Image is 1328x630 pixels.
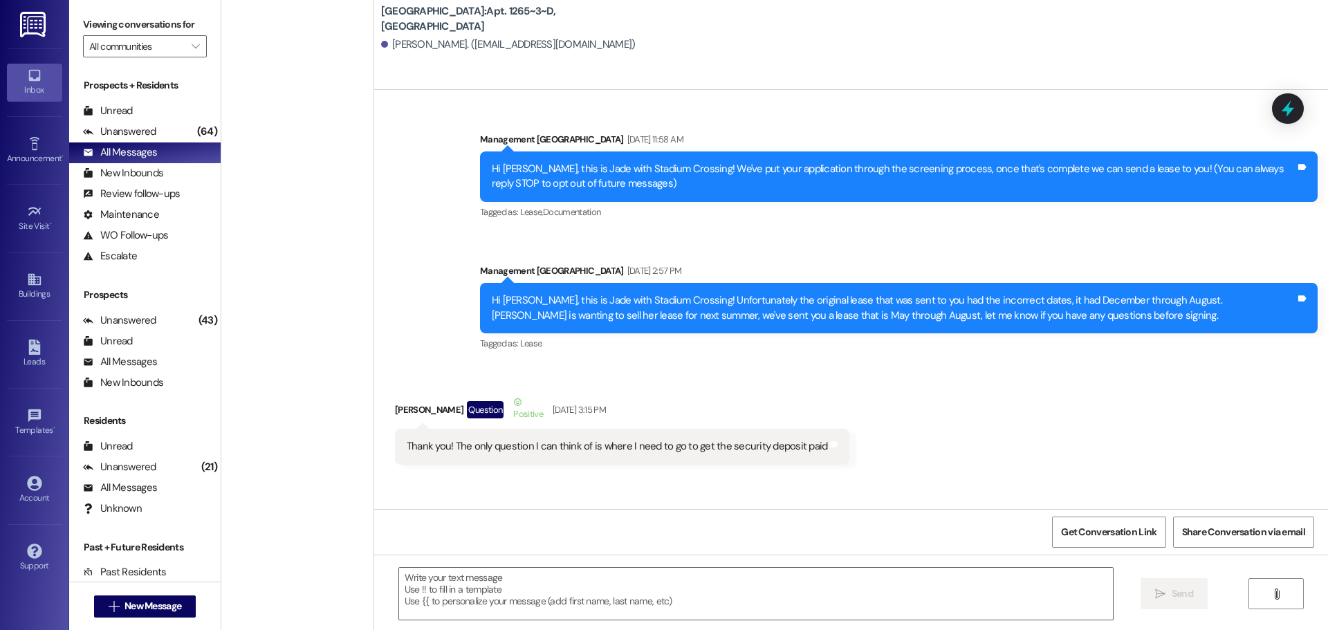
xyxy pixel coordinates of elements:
div: [DATE] 2:57 PM [624,263,682,278]
div: Hi [PERSON_NAME], this is Jade with Stadium Crossing! We've put your application through the scre... [492,162,1295,192]
button: Get Conversation Link [1052,517,1165,548]
i:  [192,41,199,52]
div: Unread [83,334,133,349]
span: New Message [124,599,181,613]
div: Unanswered [83,313,156,328]
div: Management [GEOGRAPHIC_DATA] [1012,506,1318,526]
a: Account [7,472,62,509]
span: Documentation [543,206,601,218]
span: Lease [520,337,542,349]
div: Positive [510,395,546,424]
div: Prospects + Residents [69,78,221,93]
a: Site Visit • [7,200,62,237]
div: Question [467,401,504,418]
div: [DATE] 3:15 PM [549,402,606,417]
div: (21) [198,456,221,478]
div: WO Follow-ups [83,228,168,243]
div: Unanswered [83,460,156,474]
a: Templates • [7,404,62,441]
div: Hi [PERSON_NAME], this is Jade with Stadium Crossing! Unfortunately the original lease that was s... [492,293,1295,323]
div: Management [GEOGRAPHIC_DATA] [480,132,1318,151]
input: All communities [89,35,185,57]
div: Unanswered [83,124,156,139]
div: [DATE] 11:58 AM [624,132,683,147]
button: Send [1141,578,1208,609]
div: Review follow-ups [83,187,180,201]
label: Viewing conversations for [83,14,207,35]
a: Inbox [7,64,62,101]
i:  [109,601,119,612]
span: • [62,151,64,161]
div: Tagged as: [480,202,1318,222]
a: Leads [7,335,62,373]
i:  [1271,589,1282,600]
div: Thank you! The only question I can think of is where I need to go to get the security deposit paid [407,439,828,454]
span: Lease , [520,206,543,218]
div: [DATE] 3:16 PM [1156,506,1212,521]
a: Support [7,539,62,577]
button: New Message [94,595,196,618]
img: ResiDesk Logo [20,12,48,37]
span: Get Conversation Link [1061,525,1156,539]
div: All Messages [83,145,157,160]
a: Buildings [7,268,62,305]
div: All Messages [83,355,157,369]
div: [PERSON_NAME] [395,395,850,429]
div: Maintenance [83,207,159,222]
div: Management [GEOGRAPHIC_DATA] [480,263,1318,283]
span: • [50,219,52,229]
div: Unknown [83,501,142,516]
span: • [53,423,55,433]
b: [GEOGRAPHIC_DATA]: Apt. 1265~3~D, [GEOGRAPHIC_DATA] [381,4,658,34]
div: Past Residents [83,565,167,580]
div: (64) [194,121,221,142]
div: Unread [83,104,133,118]
div: All Messages [83,481,157,495]
div: Past + Future Residents [69,540,221,555]
div: Unread [83,439,133,454]
div: New Inbounds [83,376,163,390]
div: (43) [195,310,221,331]
div: [PERSON_NAME]. ([EMAIL_ADDRESS][DOMAIN_NAME]) [381,37,636,52]
span: Share Conversation via email [1182,525,1305,539]
div: Tagged as: [480,333,1318,353]
button: Share Conversation via email [1173,517,1314,548]
i:  [1155,589,1165,600]
div: Residents [69,414,221,428]
div: Escalate [83,249,137,263]
span: Send [1172,586,1193,601]
div: New Inbounds [83,166,163,180]
div: Prospects [69,288,221,302]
